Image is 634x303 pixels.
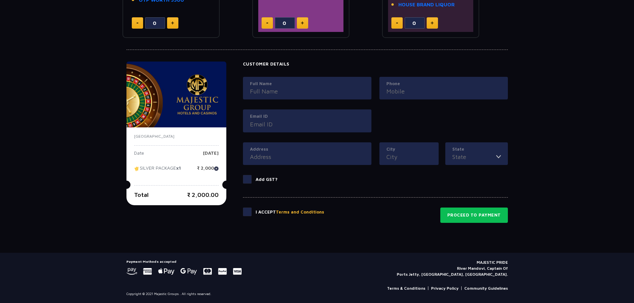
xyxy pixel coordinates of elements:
img: minus [266,23,268,24]
img: toggler icon [496,152,501,161]
label: Email ID [250,113,364,120]
label: Phone [386,80,501,87]
p: [DATE] [203,151,219,161]
p: Date [134,151,144,161]
img: tikcet [134,166,140,172]
p: Copyright © 2021 Majestic Groups . All rights reserved. [126,291,211,296]
p: Total [134,190,149,199]
a: Privacy Policy [431,285,459,291]
p: Add GST? [256,176,278,183]
input: Address [250,152,364,161]
input: Mobile [386,87,501,96]
input: State [452,152,496,161]
img: minus [136,23,138,24]
strong: x1 [176,165,181,171]
a: Community Guidelines [464,285,508,291]
a: HOUSE BRAND LIQUOR [398,1,455,9]
input: City [386,152,432,161]
button: Terms and Conditions [276,209,324,216]
img: minus [396,23,398,24]
a: Terms & Conditions [387,285,425,291]
label: State [452,146,501,153]
p: [GEOGRAPHIC_DATA] [134,133,219,139]
p: SILVER PACKAGE [134,166,181,176]
button: Proceed to Payment [440,208,508,223]
img: plus [301,21,304,25]
img: majesticPride-banner [126,62,226,127]
p: ₹ 2,000 [197,166,219,176]
label: Full Name [250,80,364,87]
h5: Payment Methods accepted [126,259,242,263]
img: plus [431,21,434,25]
p: MAJESTIC PRIDE River Mandovi, Captain Of Ports Jetty, [GEOGRAPHIC_DATA], [GEOGRAPHIC_DATA]. [397,259,508,277]
label: Address [250,146,364,153]
input: Full Name [250,87,364,96]
p: I Accept [256,209,324,216]
img: plus [171,21,174,25]
h4: Customer Details [243,62,508,67]
input: Email ID [250,120,364,129]
label: City [386,146,432,153]
p: ₹ 2,000.00 [187,190,219,199]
